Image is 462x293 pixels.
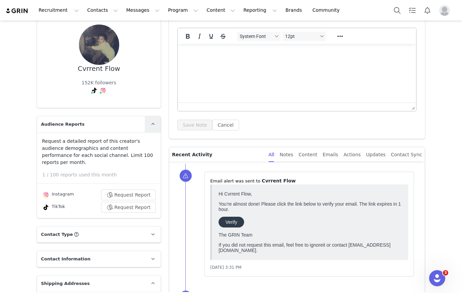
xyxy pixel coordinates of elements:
button: Program [164,3,202,18]
button: Font sizes [282,32,326,41]
button: Reveal or hide additional toolbar items [334,32,346,41]
p: Recent Activity [172,147,263,162]
button: Save Note [177,120,212,130]
span: Cvrrent Flow [262,178,296,183]
img: grin logo [5,8,29,14]
span: Contact Information [41,256,90,262]
div: TikTok [42,203,65,211]
div: Content [298,147,317,162]
button: Cancel [212,120,239,130]
p: ⁨Email⁩ alert was sent to ⁨ ⁩ [210,177,408,184]
span: Shipping Addresses [41,280,90,287]
div: Cvrrent Flow [78,65,120,73]
a: Brands [281,3,308,18]
button: Messages [122,3,164,18]
div: Press the Up and Down arrow keys to resize the editor. [409,103,416,111]
a: Tasks [405,3,420,18]
img: 91f18ef3-ea93-400b-a34a-98cedd9e1051.jpg [79,25,119,65]
button: Profile [435,5,457,16]
div: 152K followers [82,79,116,86]
button: Italic [194,32,205,41]
img: instagram.svg [100,88,106,93]
p: Request a detailed report of this creator's audience demographics and content performance for eac... [42,138,156,166]
button: Reporting [239,3,281,18]
span: 3 [443,270,448,276]
div: Updates [366,147,385,162]
span: Audience Reports [41,121,85,128]
button: Fonts [237,32,281,41]
button: Request Report [101,202,156,213]
span: 12pt [285,34,318,39]
img: instagram.svg [43,192,49,198]
span: System Font [240,34,273,39]
button: Strikethrough [217,32,229,41]
div: Notes [280,147,293,162]
button: Request Report [101,190,156,200]
button: Bold [182,32,193,41]
iframe: Rich Text Area [178,44,416,102]
button: Recruitment [35,3,83,18]
div: Contact Sync [391,147,422,162]
iframe: To enrich screen reader interactions, please activate Accessibility in Grammarly extension settings [216,189,404,256]
iframe: Intercom live chat [429,270,445,286]
button: Notifications [420,3,435,18]
a: Community [309,3,347,18]
div: Actions [343,147,361,162]
div: Instagram [42,191,74,199]
button: Content [202,3,239,18]
div: Emails [323,147,338,162]
button: Contacts [83,3,122,18]
span: Contact Type [41,231,73,238]
p: 1 / 100 reports used this month [42,171,161,178]
div: All [269,147,274,162]
button: Underline [205,32,217,41]
span: [DATE] 3:31 PM [210,265,241,270]
button: Search [390,3,405,18]
img: placeholder-profile.jpg [439,5,450,16]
